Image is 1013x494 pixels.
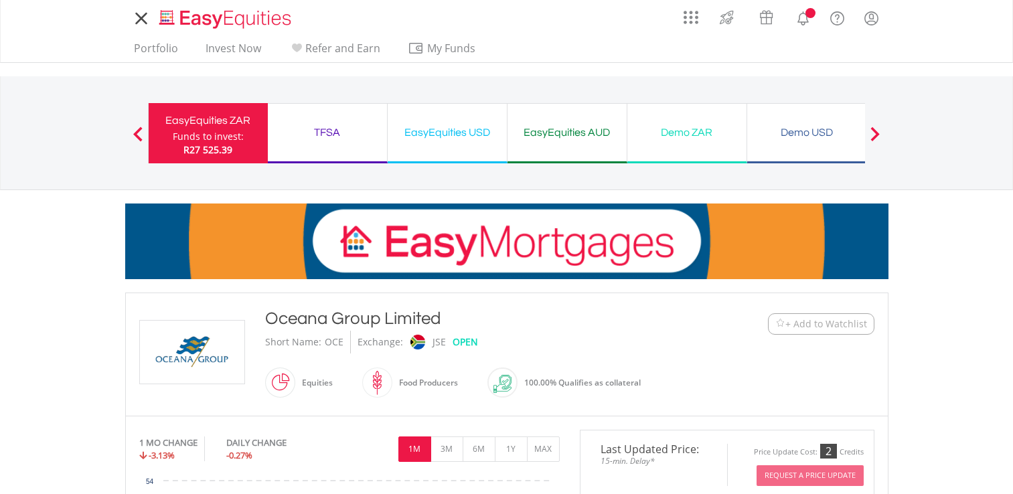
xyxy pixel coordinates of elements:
div: JSE [433,331,446,353]
a: Portfolio [129,42,183,62]
img: grid-menu-icon.svg [684,10,698,25]
div: 2 [820,444,837,459]
button: 3M [431,436,463,462]
img: collateral-qualifying-green.svg [493,375,512,393]
img: jse.png [410,335,424,349]
div: Credits [840,447,864,457]
span: Last Updated Price: [591,444,717,455]
span: 15-min. Delay* [591,455,717,467]
button: Watchlist + Add to Watchlist [768,313,874,335]
button: Request A Price Update [757,465,864,486]
button: Previous [125,133,151,147]
img: thrive-v2.svg [716,7,738,28]
span: -3.13% [149,449,175,461]
div: OPEN [453,331,478,353]
div: OCE [325,331,343,353]
text: 54 [145,478,153,485]
div: TFSA [276,123,379,142]
a: Vouchers [747,3,786,28]
span: R27 525.39 [183,143,232,156]
div: 1 MO CHANGE [139,436,198,449]
a: Invest Now [200,42,266,62]
div: Food Producers [392,367,458,399]
div: Demo USD [755,123,858,142]
button: Next [862,133,888,147]
span: + Add to Watchlist [785,317,867,331]
div: Oceana Group Limited [265,307,686,331]
img: EasyEquities_Logo.png [157,8,297,30]
img: vouchers-v2.svg [755,7,777,28]
a: Refer and Earn [283,42,386,62]
a: AppsGrid [675,3,707,25]
span: -0.27% [226,449,252,461]
img: EQU.ZA.OCE.png [142,321,242,384]
a: Notifications [786,3,820,30]
div: Funds to invest: [173,130,244,143]
span: Refer and Earn [305,41,380,56]
div: EasyEquities ZAR [157,111,260,130]
div: Short Name: [265,331,321,353]
button: 1M [398,436,431,462]
img: EasyMortage Promotion Banner [125,203,888,279]
a: FAQ's and Support [820,3,854,30]
a: My Profile [854,3,888,33]
div: DAILY CHANGE [226,436,331,449]
img: Watchlist [775,319,785,329]
div: Demo ZAR [635,123,738,142]
span: My Funds [408,39,495,57]
button: 6M [463,436,495,462]
div: EasyEquities USD [396,123,499,142]
div: Price Update Cost: [754,447,817,457]
button: 1Y [495,436,528,462]
a: Home page [154,3,297,30]
div: Exchange: [358,331,403,353]
div: EasyEquities AUD [516,123,619,142]
span: 100.00% Qualifies as collateral [524,377,641,388]
button: MAX [527,436,560,462]
div: Equities [295,367,333,399]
